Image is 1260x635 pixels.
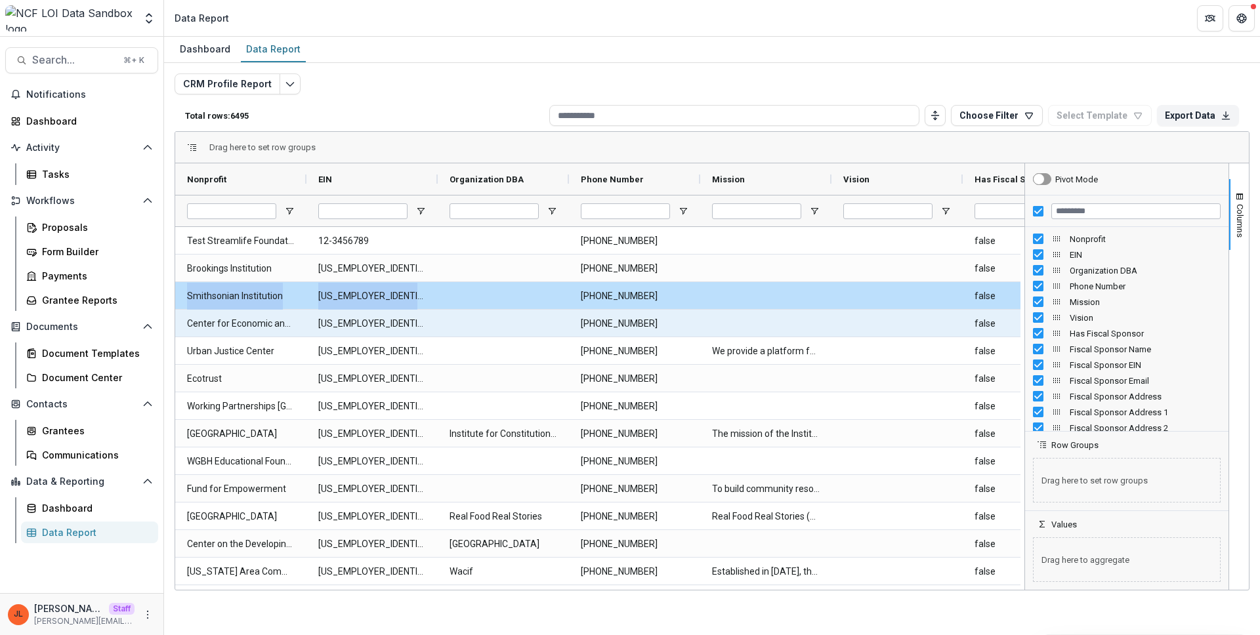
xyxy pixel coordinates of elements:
button: Search... [5,47,158,73]
a: Data Report [21,522,158,543]
a: Tasks [21,163,158,185]
span: The mission of the Institute for Constitutional Advocacy and Protection is to use the power of th... [712,420,820,447]
div: Grantees [42,424,148,438]
button: More [140,607,156,623]
a: Document Templates [21,342,158,364]
button: Open Workflows [5,190,158,211]
a: Document Center [21,367,158,388]
span: [US_EMPLOYER_IDENTIFICATION_NUMBER] [318,310,426,337]
span: Test Streamlife Foundation [187,228,295,255]
button: Open Filter Menu [547,206,557,216]
span: Has Fiscal Sponsor [1070,329,1221,338]
button: CRM Profile Report [175,73,280,94]
span: Wacif [450,558,557,585]
span: [PHONE_NUMBER] [581,531,688,558]
div: ⌘ + K [121,53,147,68]
span: [US_EMPLOYER_IDENTIFICATION_NUMBER] [318,420,426,447]
div: Jeanne Locker [14,610,23,619]
button: Open Activity [5,137,158,158]
a: Dashboard [21,497,158,519]
button: Choose Filter [951,105,1043,126]
span: Fiscal Sponsor Email [1070,376,1221,386]
span: Fiscal Sponsor Name [1070,344,1221,354]
span: Mission [712,174,745,184]
span: false [975,558,1082,585]
span: Documents [26,321,137,333]
span: Mission [1070,297,1221,307]
span: Phone Number [581,174,644,184]
span: Real Food Real Stories [450,503,557,530]
span: Workflows [26,195,137,207]
button: Open entity switcher [140,5,158,31]
span: Working Partnerships [GEOGRAPHIC_DATA] [187,393,295,420]
span: Fund for Empowerment [187,476,295,502]
span: Row Groups [1051,440,1099,450]
span: Notifications [26,89,153,100]
div: Proposals [42,220,148,234]
a: Dashboard [5,110,158,132]
button: Notifications [5,84,158,105]
img: NCF LOI Data Sandbox logo [5,5,135,31]
span: [US_EMPLOYER_IDENTIFICATION_NUMBER] [318,558,426,585]
span: [US_EMPLOYER_IDENTIFICATION_NUMBER] [318,503,426,530]
span: Has Fiscal Sponsor [975,174,1055,184]
span: [US_EMPLOYER_IDENTIFICATION_NUMBER] [318,255,426,282]
span: Center on the Developing Child at [GEOGRAPHIC_DATA] [187,531,295,558]
span: false [975,310,1082,337]
span: false [975,255,1082,282]
span: [US_EMPLOYER_IDENTIFICATION_NUMBER] [318,393,426,420]
div: Data Report [175,11,229,25]
div: Data Report [241,39,306,58]
button: Open Data & Reporting [5,471,158,492]
a: Communications [21,444,158,466]
button: Get Help [1228,5,1255,31]
span: Search... [32,54,115,66]
div: Has Fiscal Sponsor Column [1025,325,1228,341]
span: Established in [DATE], the [US_STATE] Area Community Investment Fund?s mission is to increase equ... [712,558,820,585]
span: [GEOGRAPHIC_DATA] [187,420,295,447]
span: Organization DBA [450,174,524,184]
span: Fiscal Sponsor Address 2 [1070,423,1221,433]
span: [PHONE_NUMBER] [581,503,688,530]
input: Has Fiscal Sponsor Filter Input [975,203,1064,219]
span: Smithsonian Institution [187,283,295,310]
span: [GEOGRAPHIC_DATA] [450,531,557,558]
button: Open Filter Menu [809,206,820,216]
input: Organization DBA Filter Input [450,203,539,219]
span: Real Food Real Stories (RFRS) is on a mission to humanize the food system for a connected, sustai... [712,503,820,530]
span: [PHONE_NUMBER] [581,393,688,420]
input: Nonprofit Filter Input [187,203,276,219]
span: [PHONE_NUMBER] [581,228,688,255]
div: Fiscal Sponsor EIN Column [1025,357,1228,373]
div: Nonprofit Column [1025,231,1228,247]
span: false [975,365,1082,392]
a: Payments [21,265,158,287]
span: 12-3456789 [318,228,426,255]
span: Vision [843,174,870,184]
div: Mission Column [1025,294,1228,310]
div: Vision Column [1025,310,1228,325]
div: Dashboard [42,501,148,515]
span: false [975,476,1082,502]
span: Brookings Institution [187,255,295,282]
span: [PHONE_NUMBER] [581,420,688,447]
div: Values [1025,529,1228,590]
button: Partners [1197,5,1223,31]
a: Dashboard [175,37,236,62]
input: Vision Filter Input [843,203,933,219]
span: false [975,393,1082,420]
div: Document Center [42,371,148,384]
span: false [975,338,1082,365]
a: Form Builder [21,241,158,262]
span: Center for Economic and Policy Research [187,310,295,337]
div: Dashboard [175,39,236,58]
span: Ecotrust [187,365,295,392]
input: Filter Columns Input [1051,203,1221,219]
span: [PHONE_NUMBER] [581,448,688,475]
div: Fiscal Sponsor Address 2 Column [1025,420,1228,436]
span: [US_EMPLOYER_IDENTIFICATION_NUMBER] [318,531,426,558]
a: Grantee Reports [21,289,158,311]
div: Grantee Reports [42,293,148,307]
span: Phone Number [1070,281,1221,291]
button: Open Contacts [5,394,158,415]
